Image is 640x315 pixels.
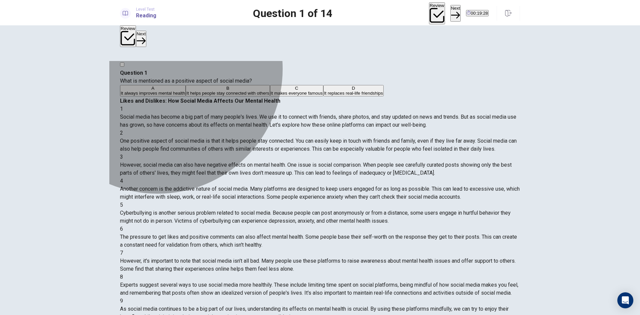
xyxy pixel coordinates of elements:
[429,2,445,24] button: Review
[120,69,520,77] h4: Question 1
[324,86,383,91] div: D
[120,114,516,128] span: Social media has become a big part of many people's lives. We use it to connect with friends, sha...
[324,91,383,96] span: It replaces real-life friendships
[121,91,185,96] span: It always improves mental health
[120,273,520,281] div: 8
[120,177,520,185] div: 4
[120,153,520,161] div: 3
[466,10,489,16] button: 00:19:28
[270,85,323,96] button: CIt makes everyone famous
[120,105,520,113] div: 1
[120,234,517,248] span: The pressure to get likes and positive comments can also affect mental health. Some people base t...
[120,85,186,96] button: AIt always improves mental health
[136,12,156,20] h1: Reading
[120,225,520,233] div: 6
[120,201,520,209] div: 5
[120,210,511,224] span: Cyberbullying is another serious problem related to social media. Because people can post anonymo...
[120,249,520,257] div: 7
[120,297,520,305] div: 9
[450,5,461,21] button: Next
[271,86,323,91] div: C
[120,129,520,137] div: 2
[136,7,156,12] span: Level Test
[120,162,512,176] span: However, social media can also have negative effects on mental health. One issue is social compar...
[120,78,252,84] span: What is mentioned as a positive aspect of social media?
[271,91,323,96] span: It makes everyone famous
[323,85,384,96] button: DIt replaces real-life friendships
[253,9,332,17] h1: Question 1 of 14
[186,91,269,96] span: It helps people stay connected with others
[121,86,185,91] div: A
[120,258,516,272] span: However, it's important to note that social media isn't all bad. Many people use these platforms ...
[120,97,520,105] h4: Likes and Dislikes: How Social Media Affects Our Mental Health
[120,186,520,200] span: Another concern is the addictive nature of social media. Many platforms are designed to keep user...
[120,282,518,296] span: Experts suggest several ways to use social media more healthily. These include limiting time spen...
[136,31,146,47] button: Next
[617,292,633,308] div: Open Intercom Messenger
[120,25,136,47] button: Review
[186,86,269,91] div: B
[186,85,270,96] button: BIt helps people stay connected with others
[120,138,517,152] span: One positive aspect of social media is that it helps people stay connected. You can easily keep i...
[471,11,488,16] span: 00:19:28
